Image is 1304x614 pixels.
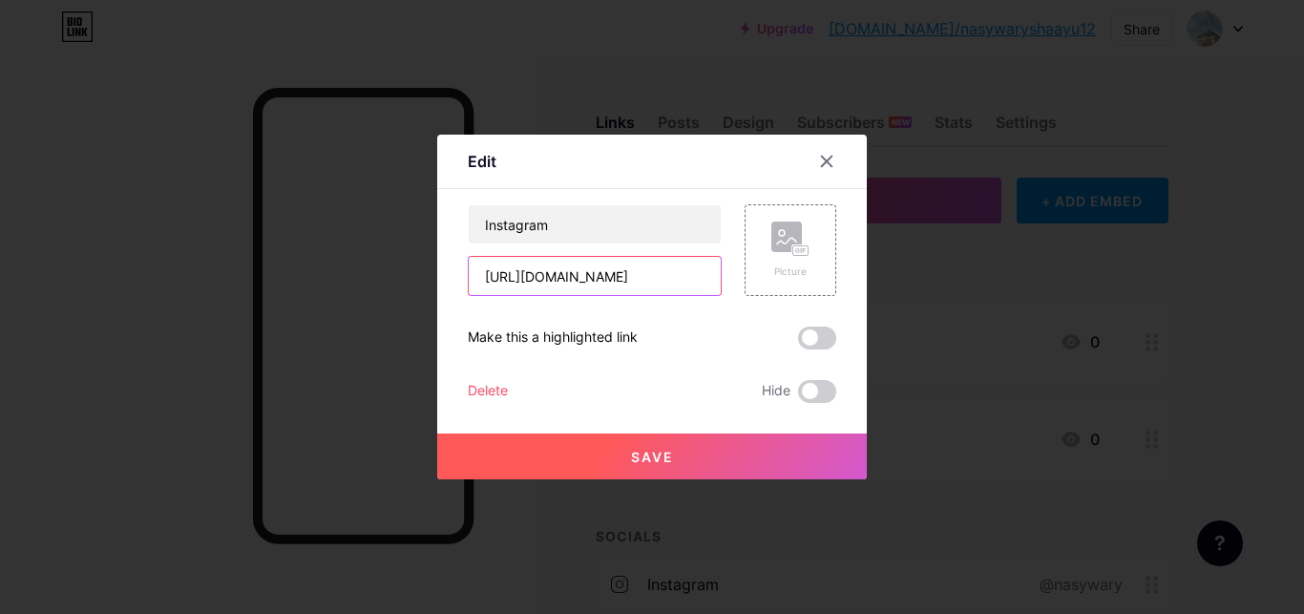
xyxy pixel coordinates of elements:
[469,257,721,295] input: URL
[762,380,790,403] span: Hide
[468,380,508,403] div: Delete
[631,449,674,465] span: Save
[468,150,496,173] div: Edit
[468,327,638,349] div: Make this a highlighted link
[469,205,721,243] input: Title
[771,265,810,279] div: Picture
[437,434,867,479] button: Save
